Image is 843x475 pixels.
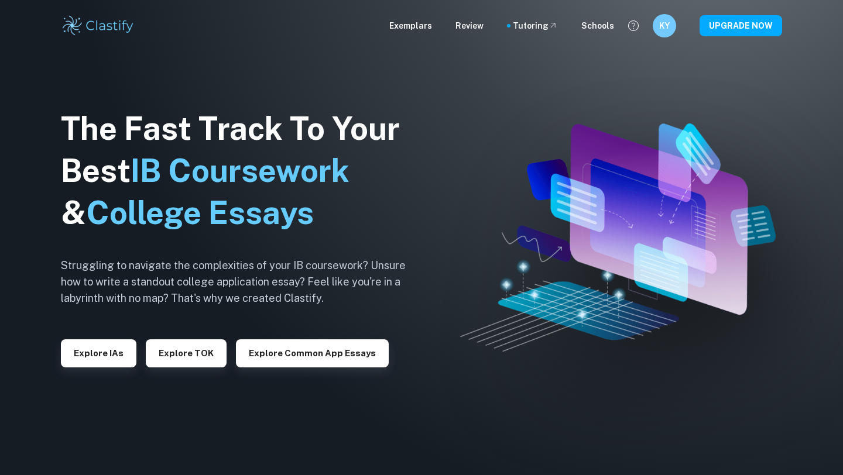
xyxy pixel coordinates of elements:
button: Explore Common App essays [236,339,389,367]
span: College Essays [86,194,314,231]
a: Explore IAs [61,347,136,358]
img: Clastify logo [61,14,135,37]
p: Review [455,19,484,32]
button: Help and Feedback [623,16,643,36]
a: Tutoring [513,19,558,32]
a: Schools [581,19,614,32]
img: Clastify hero [460,123,776,352]
button: UPGRADE NOW [700,15,782,36]
span: IB Coursework [131,152,349,189]
button: Explore IAs [61,339,136,367]
button: KY [653,14,676,37]
a: Explore Common App essays [236,347,389,358]
p: Exemplars [389,19,432,32]
button: Explore TOK [146,339,227,367]
h1: The Fast Track To Your Best & [61,108,424,234]
a: Explore TOK [146,347,227,358]
h6: Struggling to navigate the complexities of your IB coursework? Unsure how to write a standout col... [61,257,424,307]
h6: KY [658,19,671,32]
